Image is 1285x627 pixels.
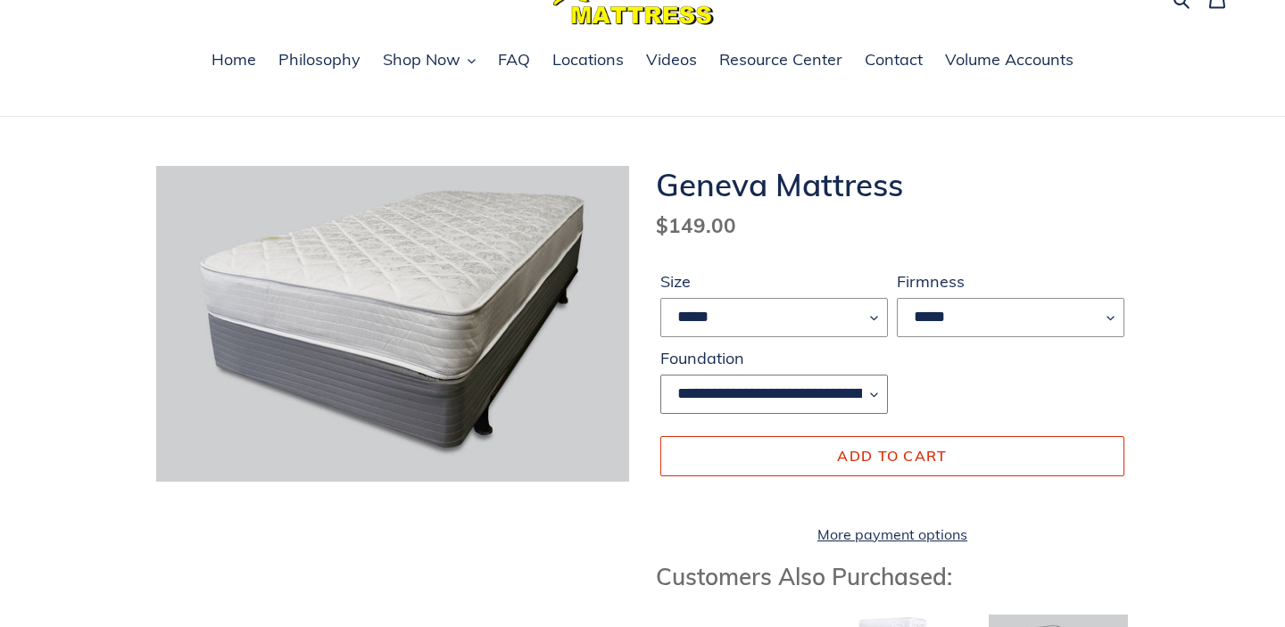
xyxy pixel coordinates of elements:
span: Locations [552,49,624,70]
a: Locations [543,47,633,74]
span: Contact [865,49,923,70]
a: Resource Center [710,47,851,74]
label: Foundation [660,346,888,370]
a: More payment options [660,524,1124,545]
a: Volume Accounts [936,47,1082,74]
span: Resource Center [719,49,842,70]
h3: Customers Also Purchased: [656,563,1129,590]
h1: Geneva Mattress [656,166,1129,203]
label: Size [660,269,888,293]
span: Philosophy [278,49,361,70]
button: Add to cart [660,436,1124,475]
span: $149.00 [656,212,736,238]
button: Shop Now [374,47,485,74]
span: Volume Accounts [945,49,1074,70]
a: Philosophy [269,47,369,74]
a: Videos [637,47,706,74]
a: Home [203,47,265,74]
a: FAQ [489,47,539,74]
span: Add to cart [837,447,947,465]
span: Videos [646,49,697,70]
label: Firmness [897,269,1124,293]
span: FAQ [498,49,530,70]
a: Contact [856,47,932,74]
span: Home [211,49,256,70]
span: Shop Now [383,49,460,70]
